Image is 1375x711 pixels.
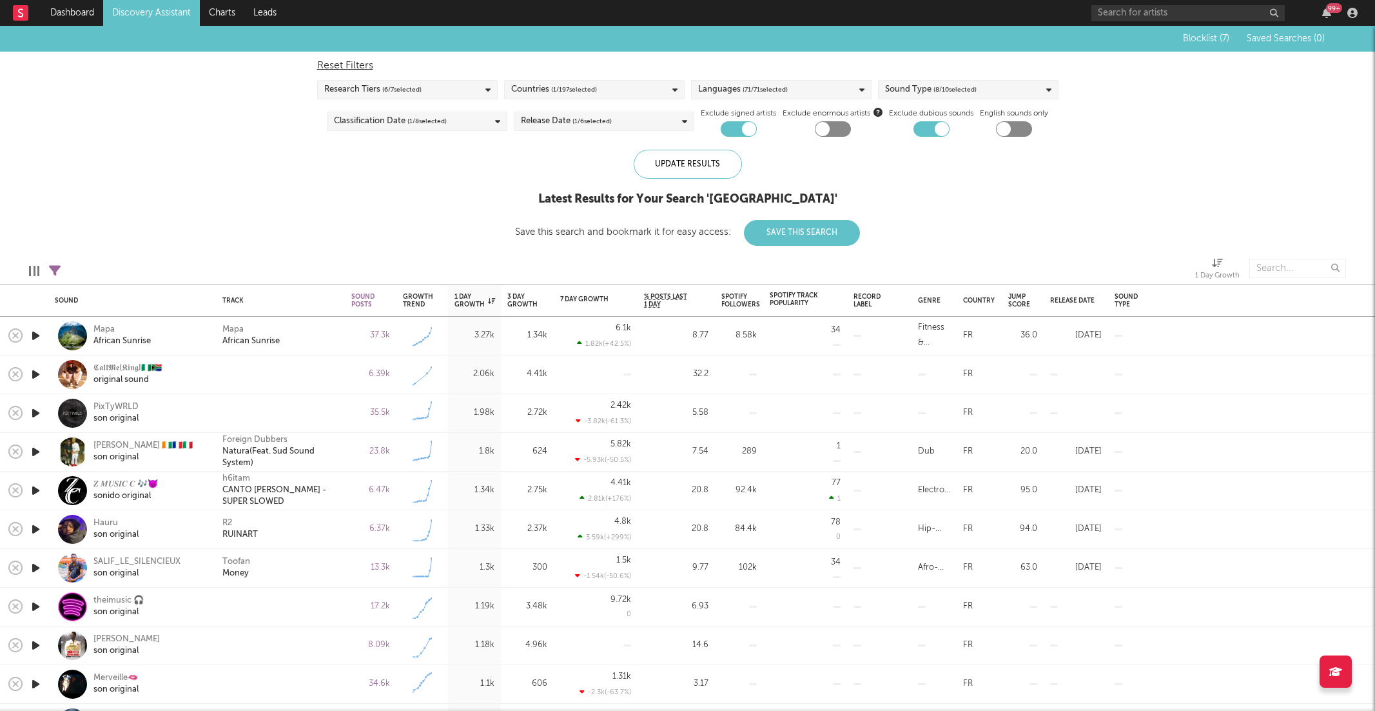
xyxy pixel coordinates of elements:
[93,440,193,463] a: [PERSON_NAME] 🇨🇮🇫🇷🇮🇹son original
[454,405,494,421] div: 1.98k
[933,82,977,97] span: ( 8 / 10 selected)
[783,106,883,121] span: Exclude enormous artists
[1008,328,1037,343] div: 36.0
[580,494,631,503] div: 2.81k ( +176 % )
[93,529,139,541] div: son original
[644,599,708,614] div: 6.93
[222,297,332,305] div: Track
[222,485,338,508] div: CANTO [PERSON_NAME] - SUPER SLOWED
[576,417,631,425] div: -3.82k ( -61.3 % )
[963,297,995,305] div: Country
[93,672,139,684] div: Merveille🫦
[507,366,547,382] div: 4.41k
[963,560,973,576] div: FR
[93,413,139,425] div: son original
[1091,5,1285,21] input: Search for artists
[351,444,390,459] div: 23.8k
[222,473,250,485] a: h6itam
[93,517,139,529] div: Hauru
[853,293,886,308] div: Record Label
[701,106,776,121] label: Exclude signed artists
[1050,483,1102,498] div: [DATE]
[351,405,390,421] div: 35.5k
[1220,34,1229,43] span: ( 7 )
[743,82,788,97] span: ( 71 / 71 selected)
[1050,521,1102,537] div: [DATE]
[454,483,494,498] div: 1.34k
[1322,8,1331,18] button: 99+
[1326,3,1342,13] div: 99 +
[351,599,390,614] div: 17.2k
[317,58,1058,74] div: Reset Filters
[222,568,249,579] a: Money
[49,252,61,290] div: Filters(1 filter active)
[93,335,151,347] div: African Sunrise
[575,572,631,580] div: -1.54k ( -50.6 % )
[1249,259,1346,278] input: Search...
[837,442,841,450] div: 1
[614,517,631,526] div: 4.8k
[551,82,597,97] span: ( 1 / 197 selected)
[918,297,941,305] div: Genre
[721,328,757,343] div: 8.58k
[93,634,160,645] div: [PERSON_NAME]
[1243,34,1325,44] button: Saved Searches (0)
[963,637,973,653] div: FR
[222,446,338,469] a: Natura(Feat. Sud Sound System)
[222,517,232,529] a: R2
[1314,34,1325,43] span: ( 0 )
[1050,297,1095,305] div: Release Date
[832,479,841,487] div: 77
[889,106,973,121] label: Exclude dubious sounds
[507,637,547,653] div: 4.96k
[93,452,193,463] div: son original
[454,560,494,576] div: 1.3k
[93,363,162,374] div: 𝕮𝖆𝖑𝖑𝕸𝖊(𝕶𝖎𝖓𝖌I🇳🇬🇿🇦
[222,529,258,541] a: RUINART
[744,220,860,246] button: Save This Search
[644,483,708,498] div: 20.8
[222,434,288,446] a: Foreign Dubbers
[351,366,390,382] div: 6.39k
[634,150,742,179] div: Update Results
[644,521,708,537] div: 20.8
[1050,328,1102,343] div: [DATE]
[644,328,708,343] div: 8.77
[644,560,708,576] div: 9.77
[93,556,180,579] a: SALIF_LE_SILENCIEUXson original
[1195,252,1240,290] div: 1 Day Growth
[721,560,757,576] div: 102k
[721,483,757,498] div: 92.4k
[560,295,612,303] div: 7 Day Growth
[507,483,547,498] div: 2.75k
[507,599,547,614] div: 3.48k
[698,82,788,97] div: Languages
[1008,560,1037,576] div: 63.0
[93,595,144,618] a: theimusic 🎧son original
[222,335,280,347] div: African Sunrise
[454,637,494,653] div: 1.18k
[721,521,757,537] div: 84.4k
[93,606,144,618] div: son original
[93,440,193,452] div: [PERSON_NAME] 🇨🇮🇫🇷🇮🇹
[610,596,631,604] div: 9.72k
[93,324,151,347] a: MapaAfrican Sunrise
[644,676,708,692] div: 3.17
[1247,34,1325,43] span: Saved Searches
[351,483,390,498] div: 6.47k
[1008,521,1037,537] div: 94.0
[963,676,973,692] div: FR
[55,297,203,305] div: Sound
[963,599,973,614] div: FR
[507,676,547,692] div: 606
[885,82,977,97] div: Sound Type
[324,82,422,97] div: Research Tiers
[93,479,158,490] div: 𝒁 𝑴𝑼𝑺𝑰𝑪 𝑪 🎶😈
[918,521,950,537] div: Hip-Hop/Rap
[963,405,973,421] div: FR
[334,114,447,129] div: Classification Date
[507,328,547,343] div: 1.34k
[222,324,244,335] a: Mapa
